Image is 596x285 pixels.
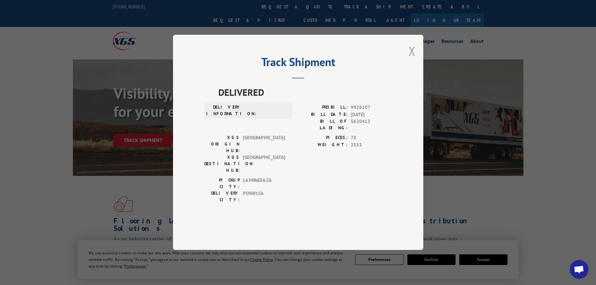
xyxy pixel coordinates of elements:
[204,154,240,174] label: XGS DESTINATION HUB:
[298,104,348,111] label: PROBILL:
[298,111,348,118] label: BILL DATE:
[243,135,285,154] span: [GEOGRAPHIC_DATA]
[298,135,348,142] label: PIECES:
[351,104,392,111] span: 9926107
[409,43,415,59] button: Close modal
[298,118,348,131] label: BILL OF LADING:
[298,141,348,149] label: WEIGHT:
[243,177,285,190] span: LA MIRADA , CA
[351,111,392,118] span: [DATE]
[204,177,240,190] label: PICKUP CITY:
[570,260,588,279] div: Open chat
[351,141,392,149] span: 2553
[243,190,285,203] span: POWAY , CA
[218,85,392,99] span: DELIVERED
[204,58,392,69] h2: Track Shipment
[204,190,240,203] label: DELIVERY CITY:
[204,135,240,154] label: XGS ORIGIN HUB:
[206,104,242,117] label: DELIVERY INFORMATION:
[351,118,392,131] span: 5620413
[243,154,285,174] span: [GEOGRAPHIC_DATA]
[351,135,392,142] span: 70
